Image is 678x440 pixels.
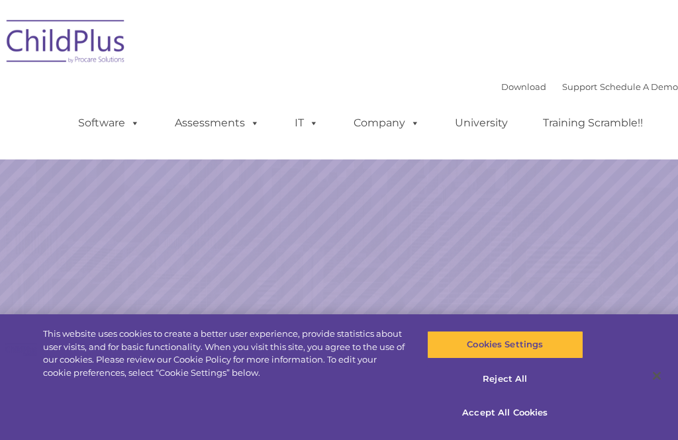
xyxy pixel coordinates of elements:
[642,361,671,390] button: Close
[600,81,678,92] a: Schedule A Demo
[427,399,583,427] button: Accept All Cookies
[162,110,273,136] a: Assessments
[562,81,597,92] a: Support
[65,110,153,136] a: Software
[281,110,332,136] a: IT
[501,81,678,92] font: |
[340,110,433,136] a: Company
[442,110,521,136] a: University
[530,110,656,136] a: Training Scramble!!
[461,202,575,232] a: Learn More
[427,331,583,359] button: Cookies Settings
[501,81,546,92] a: Download
[43,328,407,379] div: This website uses cookies to create a better user experience, provide statistics about user visit...
[427,365,583,393] button: Reject All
